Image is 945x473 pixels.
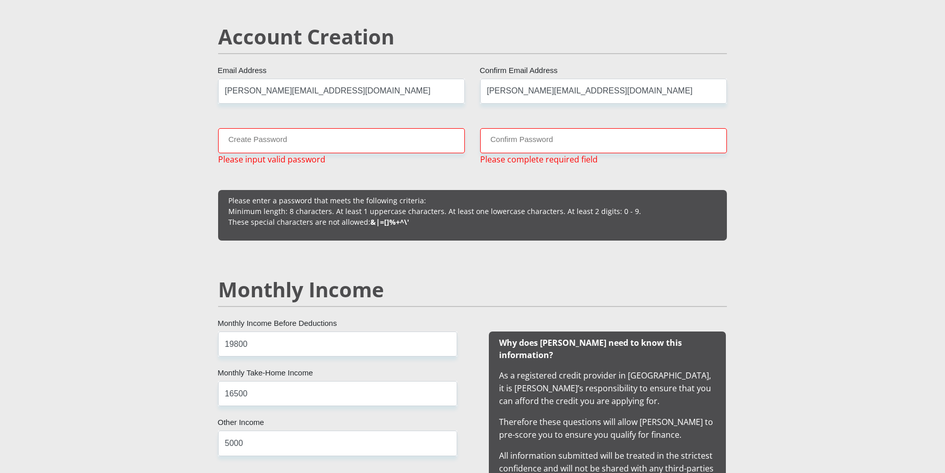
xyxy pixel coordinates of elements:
[218,79,465,104] input: Email Address
[218,128,465,153] input: Create Password
[218,25,727,49] h2: Account Creation
[218,332,457,357] input: Monthly Income Before Deductions
[370,217,409,227] b: &|=[]%+^\'
[480,128,727,153] input: Confirm Password
[480,153,598,165] span: Please complete required field
[499,337,682,361] b: Why does [PERSON_NAME] need to know this information?
[228,195,717,227] p: Please enter a password that meets the following criteria: Minimum length: 8 characters. At least...
[218,277,727,302] h2: Monthly Income
[218,431,457,456] input: Other Income
[480,79,727,104] input: Confirm Email Address
[218,381,457,406] input: Monthly Take Home Income
[218,153,325,165] span: Please input valid password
